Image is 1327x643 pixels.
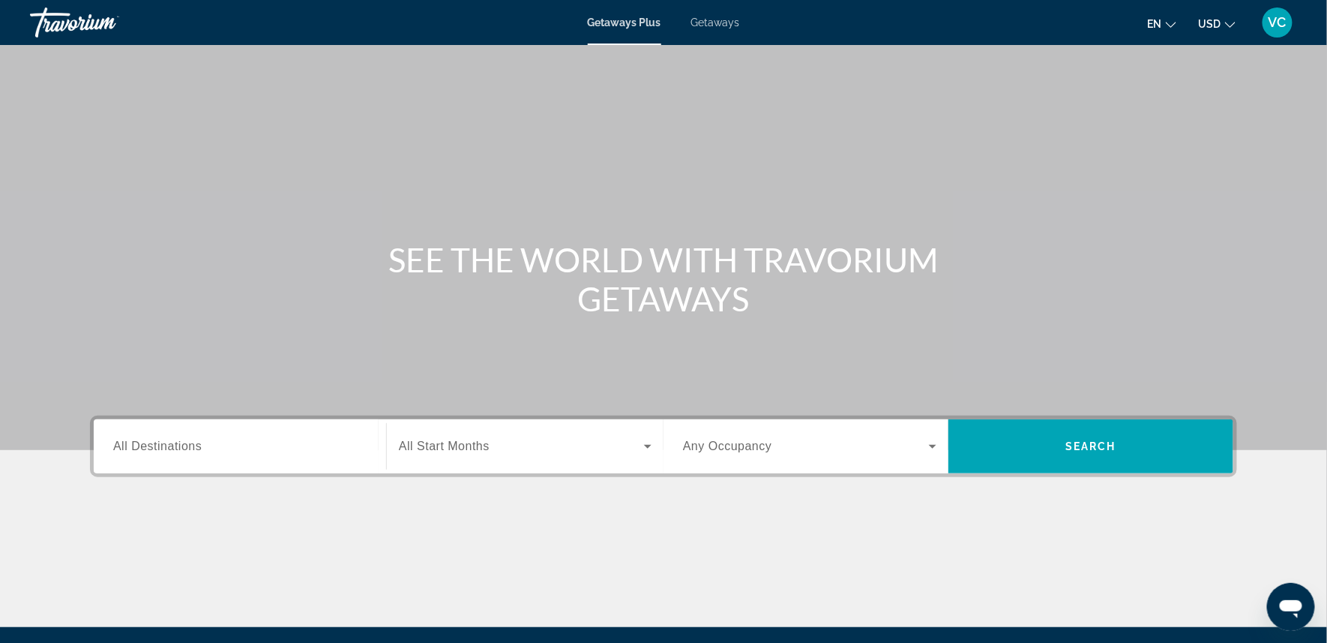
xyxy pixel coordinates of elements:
[1065,440,1116,452] span: Search
[1269,15,1287,30] span: VC
[113,438,367,456] input: Select destination
[1267,583,1315,631] iframe: Button to launch messaging window
[30,3,180,42] a: Travorium
[1148,13,1176,35] button: Change language
[399,440,490,452] span: All Start Months
[382,240,945,318] h1: SEE THE WORLD WITH TRAVORIUM GETAWAYS
[683,440,772,452] span: Any Occupancy
[113,440,202,452] span: All Destinations
[1199,18,1221,30] span: USD
[1148,18,1162,30] span: en
[588,17,661,29] a: Getaways Plus
[948,419,1233,473] button: Search
[691,17,740,29] a: Getaways
[1199,13,1236,35] button: Change currency
[94,419,1233,473] div: Search widget
[1258,7,1297,38] button: User Menu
